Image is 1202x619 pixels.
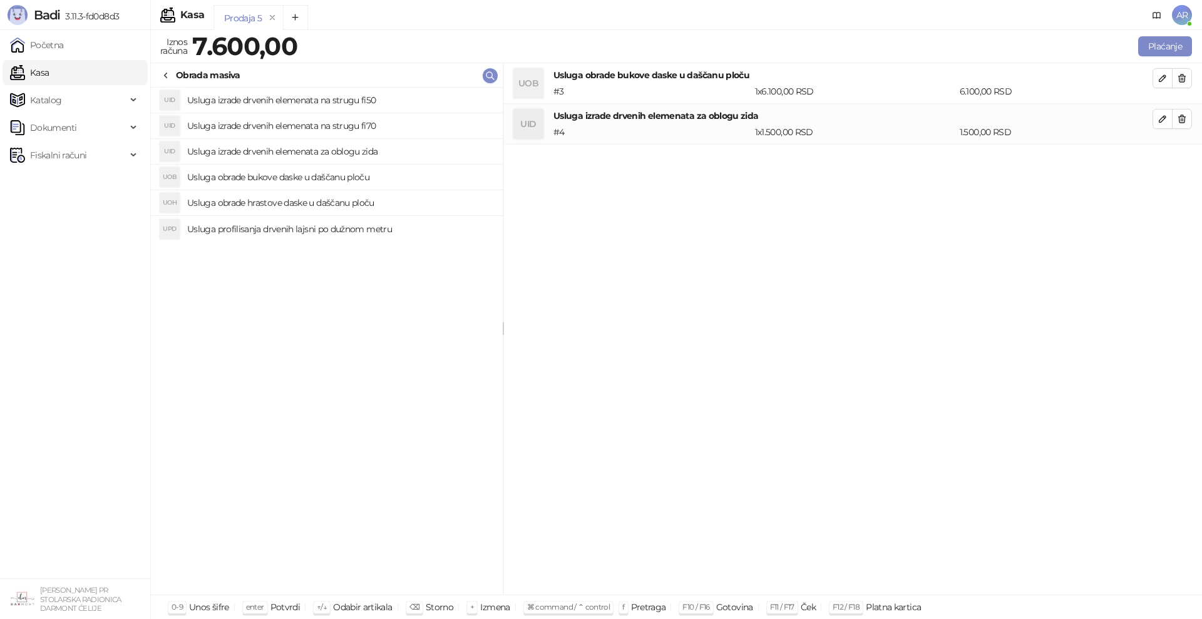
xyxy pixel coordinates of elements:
h4: Usluga izrade drvenih elemenata za oblogu zida [187,141,493,161]
h4: Usluga obrade bukove daske u daščanu ploču [187,167,493,187]
img: Logo [8,5,28,25]
div: Kasa [180,10,204,20]
span: + [470,602,474,611]
div: Ček [801,599,816,615]
h4: Usluga izrade drvenih elemenata na strugu fi70 [187,116,493,136]
div: Unos šifre [189,599,229,615]
div: UOB [513,68,543,98]
h4: Usluga obrade hrastove daske u daščanu ploču [187,193,493,213]
img: 64x64-companyLogo-7ba55690-98cb-471b-a8ec-2e52b56ad3c0.jpeg [10,586,35,611]
span: ⌘ command / ⌃ control [527,602,610,611]
button: remove [264,13,280,23]
span: ↑/↓ [317,602,327,611]
span: 0-9 [172,602,183,611]
span: F12 / F18 [833,602,860,611]
a: Kasa [10,60,49,85]
div: Prodaja 5 [224,11,262,25]
div: Storno [426,599,453,615]
div: Odabir artikala [333,599,392,615]
span: ⌫ [409,602,419,611]
span: enter [246,602,264,611]
div: UID [160,116,180,136]
div: Gotovina [716,599,753,615]
div: 6.100,00 RSD [957,84,1155,98]
h4: Usluga izrade drvenih elemenata na strugu fi50 [187,90,493,110]
div: 1.500,00 RSD [957,125,1155,139]
div: UID [513,109,543,139]
div: Obrada masiva [176,68,240,82]
div: Pretraga [631,599,666,615]
button: Plaćanje [1138,36,1192,56]
div: 1 x 6.100,00 RSD [753,84,957,98]
div: UOB [160,167,180,187]
a: Početna [10,33,64,58]
div: Iznos računa [158,34,190,59]
h4: Usluga izrade drvenih elemenata za oblogu zida [553,109,1153,123]
div: # 4 [551,125,753,139]
span: Dokumenti [30,115,76,140]
div: UID [160,141,180,161]
span: Katalog [30,88,62,113]
div: UID [160,90,180,110]
div: Platna kartica [866,599,921,615]
div: grid [151,88,503,595]
strong: 7.600,00 [192,31,297,61]
div: # 3 [551,84,753,98]
span: Fiskalni računi [30,143,86,168]
span: F11 / F17 [770,602,794,611]
div: Izmena [480,599,510,615]
span: F10 / F16 [682,602,709,611]
h4: Usluga obrade bukove daske u daščanu ploču [553,68,1153,82]
div: UOH [160,193,180,213]
div: Potvrdi [270,599,300,615]
a: Dokumentacija [1147,5,1167,25]
span: Badi [34,8,60,23]
small: [PERSON_NAME] PR STOLARSKA RADIONICA DARMONT ĆELIJE [40,586,121,613]
div: UPD [160,219,180,239]
div: 1 x 1.500,00 RSD [753,125,957,139]
button: Add tab [283,5,308,30]
span: AR [1172,5,1192,25]
span: 3.11.3-fd0d8d3 [60,11,119,22]
h4: Usluga profilisanja drvenih lajsni po dužnom metru [187,219,493,239]
span: f [622,602,624,611]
